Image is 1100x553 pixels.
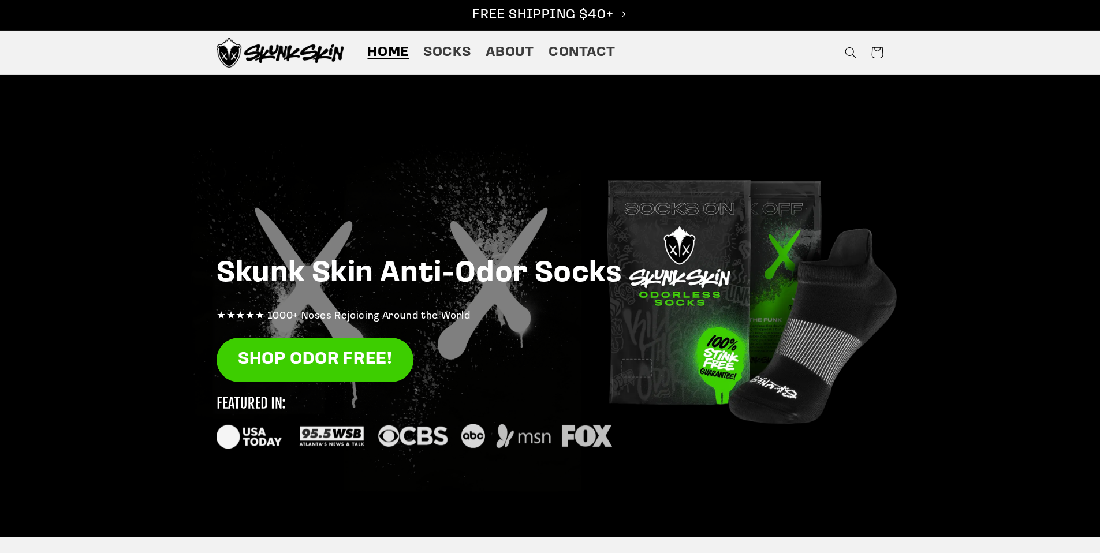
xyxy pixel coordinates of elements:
[486,44,534,62] span: About
[541,36,622,69] a: Contact
[416,36,478,69] a: Socks
[367,44,409,62] span: Home
[217,259,622,289] strong: Skunk Skin Anti-Odor Socks
[423,44,471,62] span: Socks
[837,39,864,66] summary: Search
[217,338,413,382] a: SHOP ODOR FREE!
[217,38,344,68] img: Skunk Skin Anti-Odor Socks.
[217,397,612,449] img: new_featured_logos_1_small.svg
[549,44,615,62] span: Contact
[217,308,883,326] p: ★★★★★ 1000+ Noses Rejoicing Around the World
[12,6,1088,24] p: FREE SHIPPING $40+
[478,36,541,69] a: About
[360,36,416,69] a: Home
